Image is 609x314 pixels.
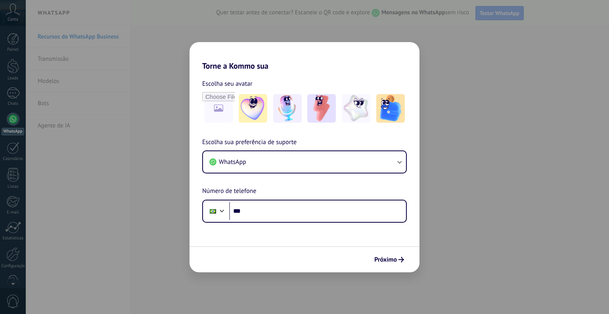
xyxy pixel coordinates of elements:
[376,94,405,123] img: -5.jpeg
[273,94,302,123] img: -2.jpeg
[203,151,406,173] button: WhatsApp
[374,257,397,262] span: Próximo
[371,253,408,266] button: Próximo
[307,94,336,123] img: -3.jpeg
[190,42,419,71] h2: Torne a Kommo sua
[342,94,370,123] img: -4.jpeg
[205,203,220,220] div: Brazil: + 55
[202,79,253,89] span: Escolha seu avatar
[202,137,297,148] span: Escolha sua preferência de suporte
[202,186,256,196] span: Número de telefone
[239,94,267,123] img: -1.jpeg
[219,158,246,166] span: WhatsApp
